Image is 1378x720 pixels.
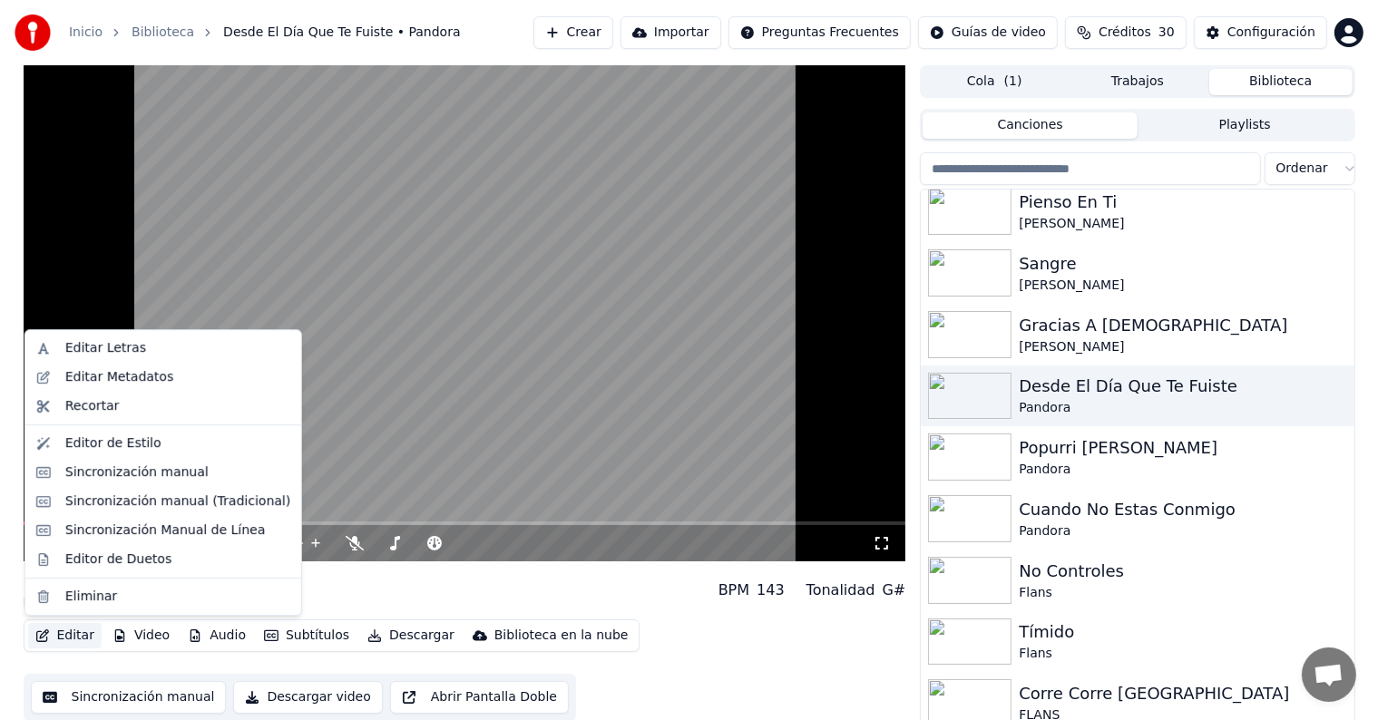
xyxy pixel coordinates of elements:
button: Sincronización manual [31,681,227,714]
button: Subtítulos [257,623,357,648]
div: Pienso En Ti [1019,190,1346,215]
button: Editar [28,623,102,648]
div: Desde El Día Que Te Fuiste [1019,374,1346,399]
div: Recortar [65,397,120,415]
div: Configuración [1227,24,1315,42]
div: Flans [1019,584,1346,602]
span: Ordenar [1276,160,1328,178]
div: Editor de Estilo [65,434,161,452]
button: Crear [533,16,613,49]
button: Abrir Pantalla Doble [390,681,569,714]
div: No Controles [1019,559,1346,584]
div: [PERSON_NAME] [1019,338,1346,356]
span: Créditos [1099,24,1151,42]
div: Pandora [24,594,266,612]
button: Audio [181,623,253,648]
span: Desde El Día Que Te Fuiste • Pandora [223,24,460,42]
button: Playlists [1138,112,1353,139]
div: Editar Metadatos [65,368,173,386]
div: Flans [1019,645,1346,663]
div: BPM [718,579,749,601]
span: ( 1 ) [1004,73,1022,91]
div: Chat abierto [1302,647,1356,702]
div: Sincronización manual (Tradicional) [65,492,290,511]
button: Video [105,623,177,648]
span: 30 [1158,24,1175,42]
button: Configuración [1194,16,1327,49]
div: Popurri [PERSON_NAME] [1019,435,1346,461]
div: Corre Corre [GEOGRAPHIC_DATA] [1019,681,1346,706]
div: Desde El Día Que Te Fuiste [24,569,266,594]
a: Biblioteca [132,24,194,42]
button: Descargar video [233,681,382,714]
div: Editar Letras [65,339,146,357]
button: Trabajos [1066,69,1209,95]
button: Descargar [360,623,462,648]
div: Tímido [1019,619,1346,645]
nav: breadcrumb [69,24,461,42]
div: Biblioteca en la nube [494,627,629,645]
div: Pandora [1019,522,1346,540]
div: Sincronización manual [65,463,209,482]
div: Editor de Duetos [65,550,171,569]
div: 143 [757,579,785,601]
button: Biblioteca [1209,69,1353,95]
div: [PERSON_NAME] [1019,277,1346,295]
div: Pandora [1019,461,1346,479]
img: youka [15,15,51,51]
div: [PERSON_NAME] [1019,215,1346,233]
button: Importar [621,16,721,49]
button: Cola [923,69,1066,95]
button: Preguntas Frecuentes [728,16,911,49]
div: Sangre [1019,251,1346,277]
div: Pandora [1019,399,1346,417]
div: Gracias A [DEMOGRAPHIC_DATA] [1019,313,1346,338]
div: Sincronización Manual de Línea [65,521,266,540]
div: G# [883,579,906,601]
button: Guías de video [918,16,1058,49]
div: Eliminar [65,588,117,606]
a: Inicio [69,24,103,42]
button: Canciones [923,112,1138,139]
div: Cuando No Estas Conmigo [1019,497,1346,522]
button: Créditos30 [1065,16,1187,49]
div: Tonalidad [806,579,875,601]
